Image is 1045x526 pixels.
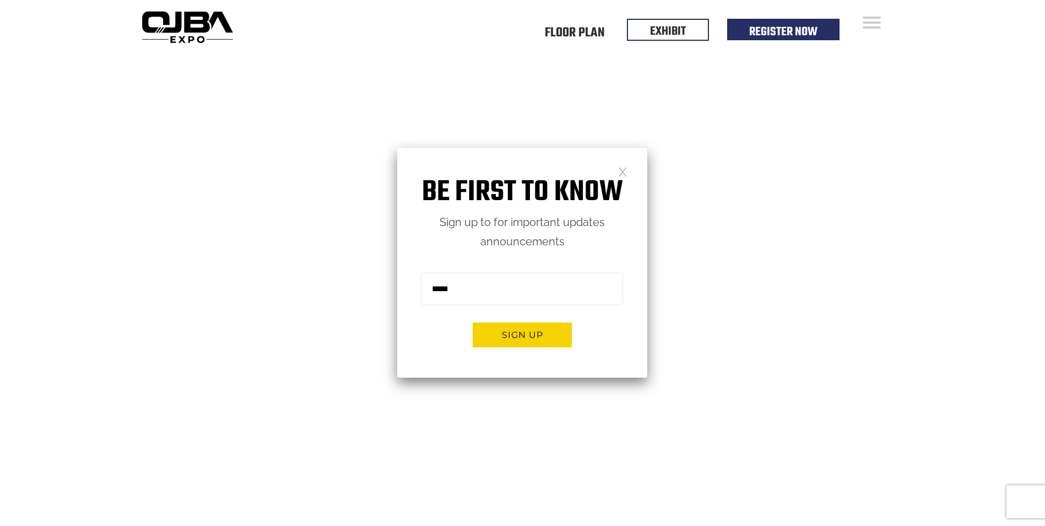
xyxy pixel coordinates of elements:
h1: Be first to know [397,175,647,210]
a: EXHIBIT [650,22,686,41]
button: Sign up [473,323,572,347]
a: Close [618,167,627,176]
a: Register Now [749,23,817,41]
p: Sign up to for important updates announcements [397,213,647,251]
